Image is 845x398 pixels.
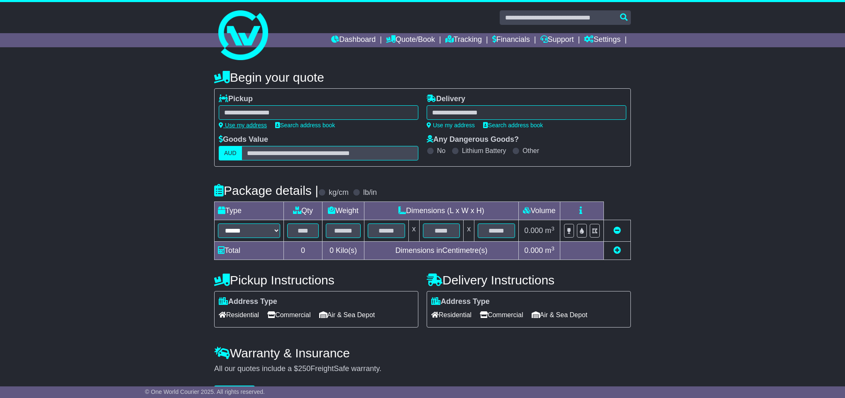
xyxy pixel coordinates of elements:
label: lb/in [363,188,377,197]
label: Delivery [427,95,465,104]
label: Pickup [219,95,253,104]
label: kg/cm [329,188,349,197]
a: Use my address [219,122,267,129]
td: Total [215,242,284,260]
a: Use my address [427,122,475,129]
label: Address Type [219,297,277,306]
label: Other [523,147,539,155]
h4: Begin your quote [214,70,631,84]
span: 0 [330,246,334,255]
td: Qty [284,202,322,220]
a: Search address book [483,122,543,129]
h4: Warranty & Insurance [214,346,631,360]
td: x [408,220,419,242]
label: Any Dangerous Goods? [427,135,519,144]
a: Quote/Book [386,33,435,47]
span: m [545,226,554,235]
h4: Delivery Instructions [427,273,631,287]
td: Weight [322,202,364,220]
span: Residential [431,308,471,321]
label: Lithium Battery [462,147,506,155]
a: Remove this item [613,226,621,235]
label: AUD [219,146,242,160]
td: Type [215,202,284,220]
a: Add new item [613,246,621,255]
div: All our quotes include a $ FreightSafe warranty. [214,364,631,374]
label: No [437,147,445,155]
td: 0 [284,242,322,260]
span: m [545,246,554,255]
span: Commercial [267,308,310,321]
span: Residential [219,308,259,321]
span: © One World Courier 2025. All rights reserved. [145,388,265,395]
label: Address Type [431,297,490,306]
span: Air & Sea Depot [532,308,588,321]
span: 0.000 [524,246,543,255]
td: Dimensions in Centimetre(s) [364,242,518,260]
sup: 3 [551,245,554,252]
a: Tracking [445,33,482,47]
td: x [464,220,474,242]
a: Dashboard [331,33,376,47]
span: Air & Sea Depot [319,308,375,321]
td: Kilo(s) [322,242,364,260]
a: Financials [492,33,530,47]
h4: Pickup Instructions [214,273,418,287]
sup: 3 [551,226,554,232]
td: Dimensions (L x W x H) [364,202,518,220]
span: 0.000 [524,226,543,235]
span: Commercial [480,308,523,321]
td: Volume [518,202,560,220]
a: Settings [584,33,620,47]
a: Search address book [275,122,335,129]
span: 250 [298,364,310,373]
label: Goods Value [219,135,268,144]
a: Support [540,33,574,47]
h4: Package details | [214,184,318,197]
